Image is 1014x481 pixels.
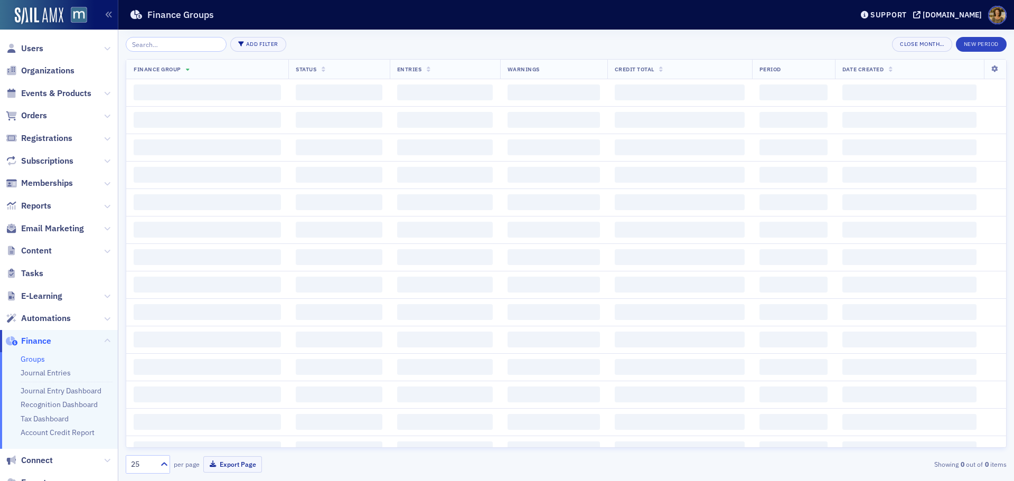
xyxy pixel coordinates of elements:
span: ‌ [397,112,493,128]
div: [DOMAIN_NAME] [923,10,982,20]
span: ‌ [508,414,600,430]
span: ‌ [842,414,977,430]
span: ‌ [842,277,977,293]
a: Journal Entries [21,368,71,378]
span: ‌ [397,386,493,402]
span: ‌ [397,194,493,210]
a: Content [6,245,52,257]
span: ‌ [508,359,600,375]
span: ‌ [397,359,493,375]
span: ‌ [759,304,828,320]
a: Users [6,43,43,54]
span: Orders [21,110,47,121]
span: ‌ [615,359,745,375]
span: Finance [21,335,51,347]
img: SailAMX [71,7,87,23]
span: ‌ [842,112,977,128]
a: Organizations [6,65,74,77]
span: ‌ [842,441,977,457]
span: ‌ [759,139,828,155]
a: Reports [6,200,51,212]
span: Warnings [508,65,540,73]
span: ‌ [296,194,382,210]
input: Search… [126,37,227,52]
a: Memberships [6,177,73,189]
strong: 0 [959,459,966,469]
span: E-Learning [21,290,62,302]
span: ‌ [397,304,493,320]
a: Tasks [6,268,43,279]
span: ‌ [759,194,828,210]
span: ‌ [842,332,977,347]
span: ‌ [508,277,600,293]
span: ‌ [615,277,745,293]
span: ‌ [397,167,493,183]
span: ‌ [134,112,281,128]
span: ‌ [397,441,493,457]
span: ‌ [842,222,977,238]
span: ‌ [842,139,977,155]
span: ‌ [759,84,828,100]
span: ‌ [296,222,382,238]
span: ‌ [759,332,828,347]
span: ‌ [615,304,745,320]
a: Account Credit Report [21,428,95,437]
span: ‌ [842,194,977,210]
a: E-Learning [6,290,62,302]
a: Automations [6,313,71,324]
label: per page [174,459,200,469]
span: ‌ [759,386,828,402]
span: ‌ [134,222,281,238]
span: Registrations [21,133,72,144]
span: Content [21,245,52,257]
span: Date Created [842,65,884,73]
span: ‌ [296,441,382,457]
span: ‌ [615,112,745,128]
span: ‌ [508,304,600,320]
span: ‌ [615,194,745,210]
span: ‌ [759,277,828,293]
span: ‌ [759,359,828,375]
a: Registrations [6,133,72,144]
span: ‌ [397,84,493,100]
span: Reports [21,200,51,212]
span: Credit Total [615,65,654,73]
span: ‌ [296,332,382,347]
span: ‌ [296,112,382,128]
img: SailAMX [15,7,63,24]
span: ‌ [615,84,745,100]
span: ‌ [296,304,382,320]
span: ‌ [397,277,493,293]
span: ‌ [508,112,600,128]
span: ‌ [134,194,281,210]
button: Close Month… [892,37,952,52]
span: ‌ [296,359,382,375]
span: ‌ [508,332,600,347]
span: Connect [21,455,53,466]
span: ‌ [508,386,600,402]
strong: 0 [983,459,990,469]
h1: Finance Groups [147,8,214,21]
span: Entries [397,65,422,73]
span: ‌ [134,84,281,100]
button: Add Filter [230,37,286,52]
a: Orders [6,110,47,121]
span: Finance Group [134,65,181,73]
span: ‌ [615,222,745,238]
button: New Period [956,37,1007,52]
span: ‌ [134,414,281,430]
span: ‌ [615,249,745,265]
span: ‌ [759,441,828,457]
span: ‌ [508,222,600,238]
a: Email Marketing [6,223,84,234]
span: ‌ [134,441,281,457]
span: ‌ [397,414,493,430]
span: ‌ [397,222,493,238]
span: ‌ [759,112,828,128]
span: ‌ [134,304,281,320]
span: Users [21,43,43,54]
span: Subscriptions [21,155,73,167]
span: ‌ [397,249,493,265]
span: ‌ [615,167,745,183]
